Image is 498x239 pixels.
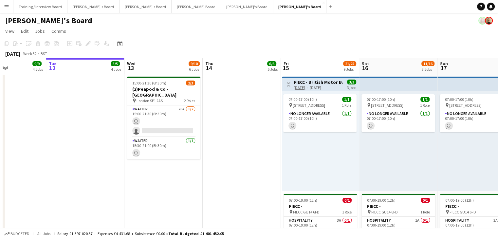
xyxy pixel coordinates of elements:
button: [PERSON_NAME]'s Board [120,0,172,13]
span: Jobs [35,28,45,34]
a: Jobs [32,27,47,35]
span: Comms [51,28,66,34]
button: Budgeted [3,230,30,237]
div: BST [41,51,47,56]
span: View [5,28,14,34]
a: Edit [18,27,31,35]
div: Salary £1 397 020.37 + Expenses £4 431.68 + Subsistence £0.00 = [57,231,224,236]
h1: [PERSON_NAME]'s Board [5,16,92,26]
span: Budgeted [10,231,29,236]
span: Edit [21,28,28,34]
a: Comms [49,27,69,35]
button: [PERSON_NAME]'s Board [67,0,120,13]
app-user-avatar: Caitlin Simpson-Hodson [478,17,486,25]
button: Training / Interview Board [13,0,67,13]
app-user-avatar: Nikoleta Gehfeld [485,17,493,25]
div: [DATE] [5,50,20,57]
button: [PERSON_NAME] Board [172,0,221,13]
span: All jobs [36,231,52,236]
span: Total Budgeted £1 401 452.05 [168,231,224,236]
button: [PERSON_NAME]'s Board [273,0,326,13]
a: View [3,27,17,35]
button: [PERSON_NAME]'s Board [221,0,273,13]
